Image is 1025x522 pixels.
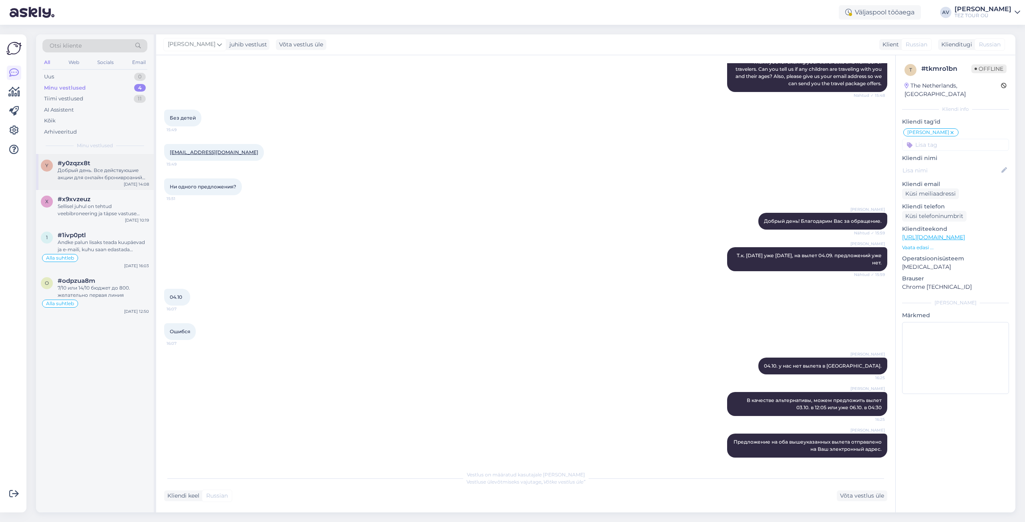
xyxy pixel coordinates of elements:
span: #y0zqzx8t [58,160,90,167]
input: Lisa nimi [902,166,1000,175]
span: Russian [206,492,228,500]
p: Kliendi email [902,180,1009,188]
img: Askly Logo [6,41,22,56]
span: [PERSON_NAME] [850,386,885,392]
span: [PERSON_NAME] [168,40,215,49]
div: 7/10 или 14/10 бюджет до 800. желательно первая линия [58,284,149,299]
span: [PERSON_NAME] [850,351,885,357]
div: [DATE] 10:19 [125,217,149,223]
div: 0 [134,73,146,81]
span: #1ivp0ptl [58,232,86,239]
div: Andke palun lisaks teada kuupäevad ja e-maili, kuhu saan edastada pakkumised. [58,239,149,253]
p: Märkmed [902,311,1009,320]
div: AV [940,7,951,18]
div: AI Assistent [44,106,74,114]
div: Võta vestlus üle [276,39,326,50]
div: Socials [96,57,115,68]
span: Russian [906,40,927,49]
span: [PERSON_NAME] [850,427,885,433]
span: 15:49 [167,127,197,133]
span: Nähtud ✓ 15:48 [854,92,885,98]
p: Operatsioonisüsteem [902,254,1009,263]
div: Добрый день. Все действуюшие акции для онлайн бронивроаний указаны на нашей странице. [58,167,149,181]
span: Vestluse ülevõtmiseks vajutage [466,479,585,485]
div: Sellisel juhul on tehtud veebibroneering ja täpse vastuse saamiseks küsimusele [PERSON_NAME] kirj... [58,203,149,217]
span: 04.10 [170,294,182,300]
div: Küsi meiliaadressi [902,188,959,199]
div: Web [67,57,81,68]
span: t [909,67,912,73]
span: Offline [971,64,1007,73]
span: y [45,162,48,168]
a: [PERSON_NAME]TEZ TOUR OÜ [955,6,1020,19]
div: Klienditugi [938,40,972,49]
span: o [45,280,49,286]
span: Т.к. [DATE] уже [DATE], на вылет 04.09. предложений уже нет. [737,252,883,266]
span: Russian [979,40,1001,49]
div: The Netherlands, [GEOGRAPHIC_DATA] [904,82,1001,98]
span: 16:25 [855,375,885,381]
div: Klient [879,40,899,49]
p: Kliendi telefon [902,202,1009,211]
span: 04.10. у нас нет вылета в [GEOGRAPHIC_DATA]. [764,363,882,369]
div: juhib vestlust [226,40,267,49]
div: TEZ TOUR OÜ [955,12,1011,19]
span: Добрый день! Благодарим Вас за обращение. [764,218,882,224]
p: Kliendi nimi [902,154,1009,162]
div: Tiimi vestlused [44,95,83,103]
span: Minu vestlused [77,142,113,149]
div: 4 [134,84,146,92]
span: x [45,198,48,204]
span: #odpzua8m [58,277,95,284]
div: Arhiveeritud [44,128,77,136]
div: [DATE] 14:08 [124,181,149,187]
div: Uus [44,73,54,81]
span: Alla suhtleb [46,301,74,306]
span: Nähtud ✓ 15:59 [854,230,885,236]
span: Vestlus on määratud kasutajale [PERSON_NAME] [467,472,585,478]
span: 16:25 [855,416,885,422]
div: Kliendi keel [164,492,199,500]
span: [PERSON_NAME] [850,206,885,212]
span: Ни одного предложения? [170,184,236,190]
div: [DATE] 12:50 [124,308,149,314]
input: Lisa tag [902,139,1009,151]
div: Minu vestlused [44,84,86,92]
div: Kliendi info [902,106,1009,113]
p: Chrome [TECHNICAL_ID] [902,283,1009,291]
div: Kõik [44,117,56,125]
span: Предложение на оба вышеуказанных вылета отправлено на Ваш электронный адрес. [734,439,883,452]
span: Otsi kliente [50,42,82,50]
span: В качестве альтернативы, можем предложить вылет 03.10. в 12:05 или уже 06.10. в 04:30 [747,397,883,410]
span: Nähtud ✓ 15:59 [854,272,885,278]
span: Без детей [170,115,196,121]
div: Väljaspool tööaega [839,5,921,20]
div: Küsi telefoninumbrit [902,211,967,222]
p: Vaata edasi ... [902,244,1009,251]
span: Alla suhtleb [46,256,74,260]
div: [PERSON_NAME] [902,299,1009,306]
span: Ошибся [170,328,190,334]
span: 15:51 [167,196,197,202]
div: # tkmro1bn [921,64,971,74]
span: 16:45 [855,458,885,464]
p: Brauser [902,274,1009,283]
div: 11 [134,95,146,103]
div: Võta vestlus üle [837,490,887,501]
p: [MEDICAL_DATA] [902,263,1009,271]
a: [URL][DOMAIN_NAME] [902,234,965,241]
a: [EMAIL_ADDRESS][DOMAIN_NAME] [170,149,258,155]
span: [PERSON_NAME] [907,130,949,135]
div: [DATE] 16:03 [124,263,149,269]
span: 16:07 [167,340,197,346]
p: Kliendi tag'id [902,118,1009,126]
span: #x9xvzeuz [58,196,90,203]
span: [PERSON_NAME] [850,241,885,247]
span: 1 [46,234,48,240]
p: Klienditeekond [902,225,1009,233]
span: 15:49 [167,161,197,167]
i: „Võtke vestlus üle” [541,479,585,485]
span: 16:07 [167,306,197,312]
div: [PERSON_NAME] [955,6,1011,12]
div: All [42,57,52,68]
